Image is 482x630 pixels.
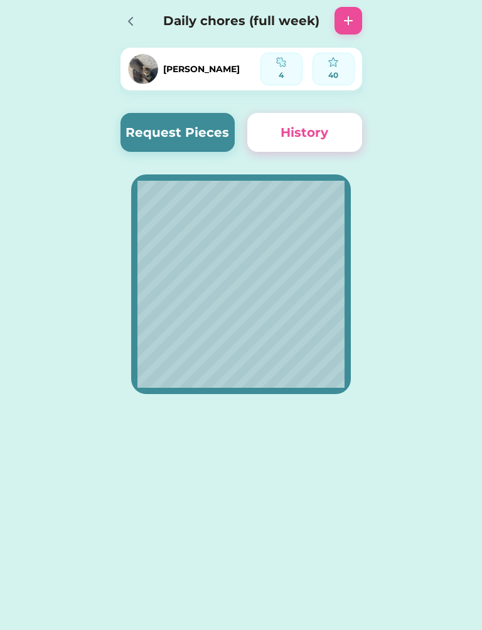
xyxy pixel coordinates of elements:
[328,57,338,67] img: interface-favorite-star--reward-rating-rate-social-star-media-favorite-like-stars.svg
[161,11,322,30] h4: Daily chores (full week)
[128,54,158,84] img: https%3A%2F%2F1dfc823d71cc564f25c7cc035732a2d8.cdn.bubble.io%2Ff1754094113168x966788797778818000%...
[265,70,298,81] div: 4
[341,13,356,28] img: add%201.svg
[163,63,240,76] div: [PERSON_NAME]
[276,57,286,67] img: programming-module-puzzle-1--code-puzzle-module-programming-plugin-piece.svg
[247,113,362,152] button: History
[120,113,235,152] button: Request Pieces
[317,70,350,81] div: 40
